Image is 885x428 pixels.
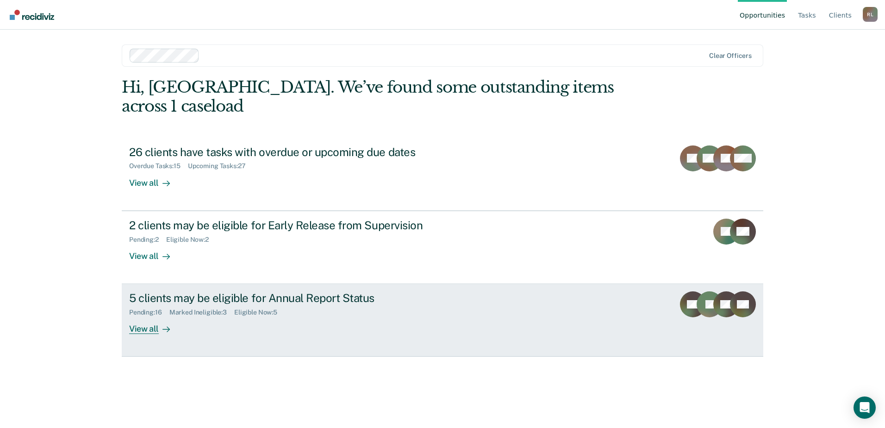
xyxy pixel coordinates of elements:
[709,52,752,60] div: Clear officers
[129,316,181,334] div: View all
[122,211,763,284] a: 2 clients may be eligible for Early Release from SupervisionPending:2Eligible Now:2View all
[129,291,454,305] div: 5 clients may be eligible for Annual Report Status
[122,284,763,357] a: 5 clients may be eligible for Annual Report StatusPending:16Marked Ineligible:3Eligible Now:5View...
[863,7,878,22] div: R L
[188,162,253,170] div: Upcoming Tasks : 27
[129,236,166,244] div: Pending : 2
[234,308,285,316] div: Eligible Now : 5
[129,145,454,159] div: 26 clients have tasks with overdue or upcoming due dates
[129,243,181,261] div: View all
[129,162,188,170] div: Overdue Tasks : 15
[122,138,763,211] a: 26 clients have tasks with overdue or upcoming due datesOverdue Tasks:15Upcoming Tasks:27View all
[863,7,878,22] button: Profile dropdown button
[129,308,169,316] div: Pending : 16
[166,236,216,244] div: Eligible Now : 2
[169,308,234,316] div: Marked Ineligible : 3
[122,78,635,116] div: Hi, [GEOGRAPHIC_DATA]. We’ve found some outstanding items across 1 caseload
[854,397,876,419] div: Open Intercom Messenger
[129,219,454,232] div: 2 clients may be eligible for Early Release from Supervision
[129,170,181,188] div: View all
[10,10,54,20] img: Recidiviz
